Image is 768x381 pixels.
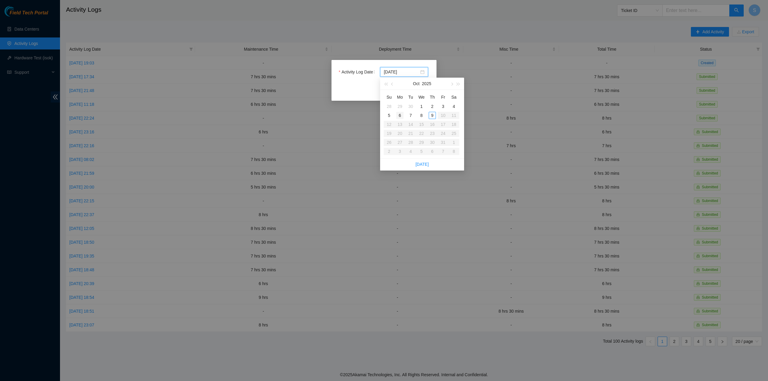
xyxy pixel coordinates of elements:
[407,103,414,110] div: 30
[448,92,459,102] th: Sa
[405,92,416,102] th: Tu
[450,103,457,110] div: 4
[385,103,393,110] div: 28
[448,102,459,111] td: 2025-10-04
[415,162,429,167] a: [DATE]
[396,103,403,110] div: 29
[384,111,394,120] td: 2025-10-05
[385,112,393,119] div: 5
[416,92,427,102] th: We
[438,102,448,111] td: 2025-10-03
[427,102,438,111] td: 2025-10-02
[427,92,438,102] th: Th
[394,102,405,111] td: 2025-09-29
[394,92,405,102] th: Mo
[407,112,414,119] div: 7
[384,92,394,102] th: Su
[427,111,438,120] td: 2025-10-09
[429,103,436,110] div: 2
[418,103,425,110] div: 1
[384,102,394,111] td: 2025-09-28
[405,111,416,120] td: 2025-10-07
[439,103,447,110] div: 3
[339,67,377,77] label: Activity Log Date
[416,111,427,120] td: 2025-10-08
[438,92,448,102] th: Fr
[413,78,420,90] button: Oct
[422,78,431,90] button: 2025
[394,111,405,120] td: 2025-10-06
[405,102,416,111] td: 2025-09-30
[429,112,436,119] div: 9
[384,69,419,75] input: Activity Log Date
[418,112,425,119] div: 8
[396,112,403,119] div: 6
[416,102,427,111] td: 2025-10-01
